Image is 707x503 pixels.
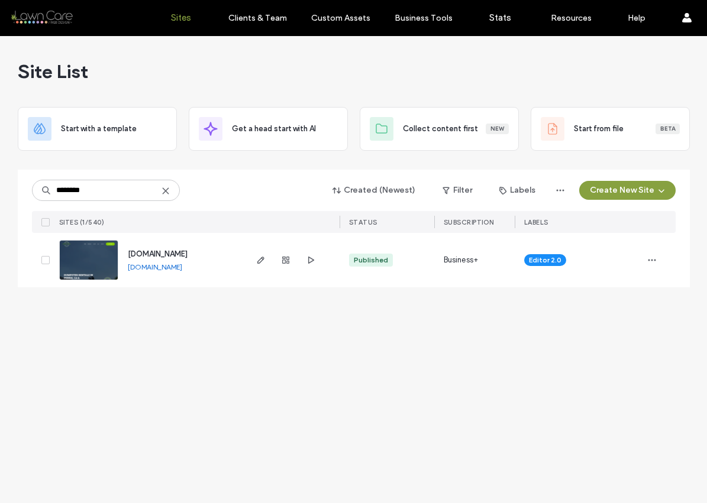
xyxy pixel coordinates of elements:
span: LABELS [524,218,548,226]
label: Custom Assets [311,13,370,23]
span: SUBSCRIPTION [444,218,494,226]
span: Help [27,8,51,19]
label: Resources [551,13,592,23]
div: Collect content firstNew [360,107,519,151]
label: Stats [489,12,511,23]
button: Created (Newest) [322,181,426,200]
div: Start with a template [18,107,177,151]
span: Business+ [444,254,479,266]
span: Collect content first [403,123,478,135]
button: Filter [431,181,484,200]
span: Site List [18,60,88,83]
a: [DOMAIN_NAME] [128,249,188,258]
button: Create New Site [579,181,676,200]
button: Labels [489,181,546,200]
span: Start with a template [61,123,137,135]
a: [DOMAIN_NAME] [128,262,182,271]
span: Get a head start with AI [232,123,316,135]
div: Get a head start with AI [189,107,348,151]
div: New [486,124,509,134]
div: Start from fileBeta [531,107,690,151]
label: Help [628,13,645,23]
div: Beta [656,124,680,134]
span: Start from file [574,123,624,135]
span: Editor 2.0 [529,255,561,265]
div: Published [354,255,388,265]
label: Clients & Team [228,13,287,23]
span: STATUS [349,218,377,226]
label: Business Tools [395,13,453,23]
span: SITES (1/540) [59,218,105,226]
label: Sites [171,12,191,23]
